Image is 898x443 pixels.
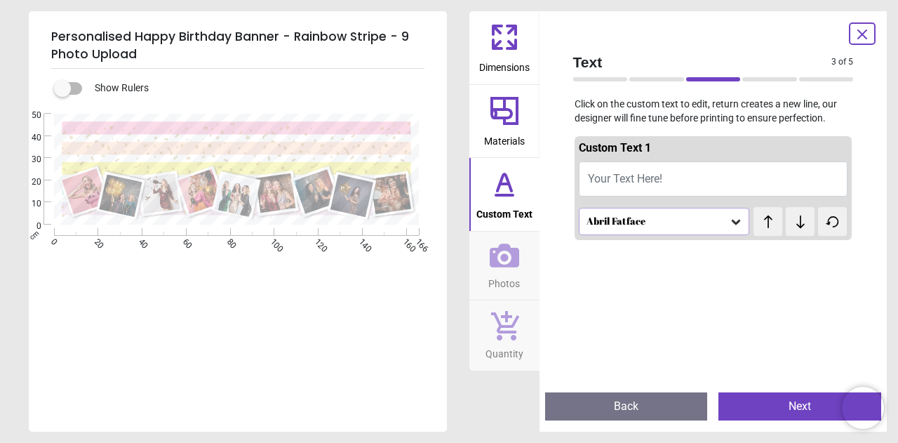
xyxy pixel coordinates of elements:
span: Materials [484,128,525,149]
span: 20 [15,176,41,188]
span: Custom Text 1 [579,141,651,154]
span: cm [27,229,40,242]
button: Dimensions [469,11,540,84]
button: Photos [469,232,540,300]
span: Your Text Here! [588,172,662,185]
span: 0 [15,220,41,232]
p: Click on the custom text to edit, return creates a new line, our designer will fine tune before p... [562,98,865,125]
iframe: Brevo live chat [842,387,884,429]
span: Dimensions [479,54,530,75]
button: Next [718,392,881,421]
span: Photos [488,270,520,291]
span: 50 [15,110,41,121]
div: Abril Fatface [585,216,730,227]
button: Custom Text [469,158,540,231]
button: Quantity [469,300,540,371]
button: Back [545,392,708,421]
div: Show Rulers [62,80,447,97]
span: 10 [15,198,41,210]
h5: Personalised Happy Birthday Banner - Rainbow Stripe - 9 Photo Upload [51,22,424,69]
button: Materials [469,85,540,158]
button: Your Text Here! [579,161,848,197]
span: 3 of 5 [831,56,853,68]
span: Text [573,52,832,72]
span: Quantity [485,340,523,362]
span: 40 [15,132,41,144]
span: Custom Text [476,201,532,222]
span: 30 [15,154,41,166]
